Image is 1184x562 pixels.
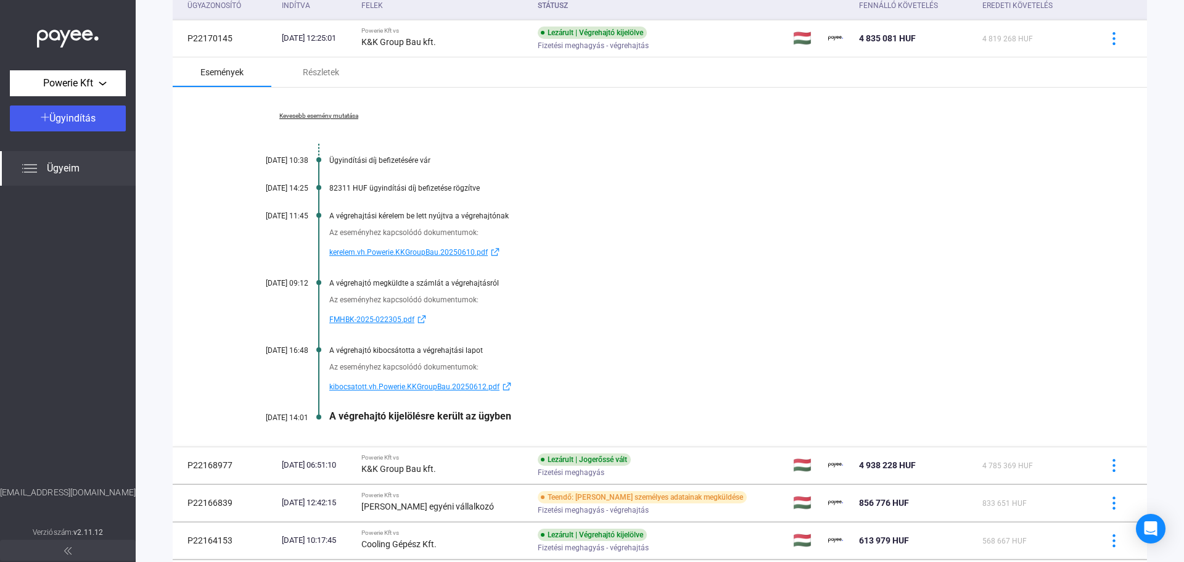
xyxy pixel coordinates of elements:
[361,454,528,461] div: Powerie Kft vs
[329,156,1085,165] div: Ügyindítási díj befizetésére vár
[828,458,843,473] img: payee-logo
[329,184,1085,192] div: 82311 HUF ügyindítási díj befizetése rögzítve
[859,535,909,545] span: 613 979 HUF
[329,379,1085,394] a: kibocsatott.vh.Powerie.KKGroupBau.20250612.pdfexternal-link-blue
[1108,32,1120,45] img: more-blue
[538,38,649,53] span: Fizetési meghagyás - végrehajtás
[282,534,351,547] div: [DATE] 10:17:45
[173,522,277,559] td: P22164153
[982,461,1033,470] span: 4 785 369 HUF
[173,447,277,484] td: P22168977
[538,503,649,518] span: Fizetési meghagyás - végrehajtás
[361,492,528,499] div: Powerie Kft vs
[234,156,308,165] div: [DATE] 10:38
[234,413,308,422] div: [DATE] 14:01
[173,20,277,57] td: P22170145
[329,245,1085,260] a: kerelem.vh.Powerie.KKGroupBau.20250610.pdfexternal-link-blue
[499,382,514,391] img: external-link-blue
[859,33,916,43] span: 4 835 081 HUF
[329,361,1085,373] div: Az eseményhez kapcsolódó dokumentumok:
[1108,497,1120,510] img: more-blue
[538,529,647,541] div: Lezárult | Végrehajtó kijelölve
[982,537,1027,545] span: 568 667 HUF
[173,484,277,521] td: P22166839
[47,161,80,176] span: Ügyeim
[329,279,1085,287] div: A végrehajtó megküldte a számlát a végrehajtásról
[10,105,126,131] button: Ügyindítás
[282,459,351,471] div: [DATE] 06:51:10
[538,27,647,39] div: Lezárult | Végrehajtó kijelölve
[73,528,103,537] strong: v2.11.12
[538,453,631,466] div: Lezárult | Jogerőssé vált
[982,35,1033,43] span: 4 819 268 HUF
[329,410,1085,422] div: A végrehajtó kijelölésre került az ügyben
[788,447,823,484] td: 🇭🇺
[329,346,1085,355] div: A végrehajtó kibocsátotta a végrehajtási lapot
[64,547,72,555] img: arrow-double-left-grey.svg
[329,294,1085,306] div: Az eseményhez kapcsolódó dokumentumok:
[37,23,99,48] img: white-payee-white-dot.svg
[361,27,528,35] div: Powerie Kft vs
[828,495,843,510] img: payee-logo
[538,491,747,503] div: Teendő: [PERSON_NAME] személyes adatainak megküldése
[538,540,649,555] span: Fizetési meghagyás - végrehajtás
[282,497,351,509] div: [DATE] 12:42:15
[41,113,49,122] img: plus-white.svg
[1101,490,1127,516] button: more-blue
[828,533,843,548] img: payee-logo
[488,247,503,257] img: external-link-blue
[361,37,436,47] strong: K&K Group Bau kft.
[538,465,604,480] span: Fizetési meghagyás
[361,502,494,511] strong: [PERSON_NAME] egyéni vállalkozó
[329,379,499,394] span: kibocsatott.vh.Powerie.KKGroupBau.20250612.pdf
[1101,25,1127,51] button: more-blue
[828,31,843,46] img: payee-logo
[234,212,308,220] div: [DATE] 11:45
[361,539,437,549] strong: Cooling Gépész Kft.
[329,212,1085,220] div: A végrehajtási kérelem be lett nyújtva a végrehajtónak
[303,65,339,80] div: Részletek
[1108,459,1120,472] img: more-blue
[982,499,1027,508] span: 833 651 HUF
[414,315,429,324] img: external-link-blue
[10,70,126,96] button: Powerie Kft
[859,460,916,470] span: 4 938 228 HUF
[49,112,96,124] span: Ügyindítás
[1136,514,1165,543] div: Open Intercom Messenger
[22,161,37,176] img: list.svg
[234,184,308,192] div: [DATE] 14:25
[361,529,528,537] div: Powerie Kft vs
[329,312,1085,327] a: FMHBK-2025-022305.pdfexternal-link-blue
[788,522,823,559] td: 🇭🇺
[234,279,308,287] div: [DATE] 09:12
[361,464,436,474] strong: K&K Group Bau kft.
[1108,534,1120,547] img: more-blue
[1101,527,1127,553] button: more-blue
[788,484,823,521] td: 🇭🇺
[234,346,308,355] div: [DATE] 16:48
[859,498,909,508] span: 856 776 HUF
[329,245,488,260] span: kerelem.vh.Powerie.KKGroupBau.20250610.pdf
[788,20,823,57] td: 🇭🇺
[43,76,93,91] span: Powerie Kft
[282,32,351,44] div: [DATE] 12:25:01
[234,112,403,120] a: Kevesebb esemény mutatása
[329,312,414,327] span: FMHBK-2025-022305.pdf
[329,226,1085,239] div: Az eseményhez kapcsolódó dokumentumok:
[200,65,244,80] div: Események
[1101,452,1127,478] button: more-blue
